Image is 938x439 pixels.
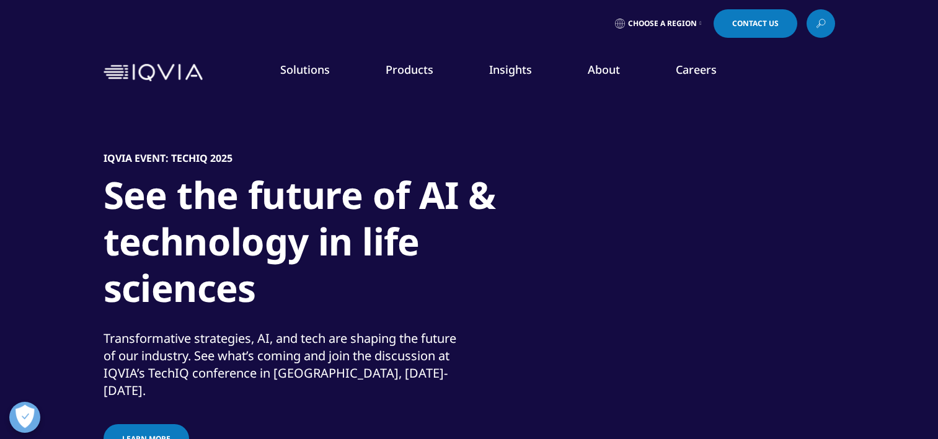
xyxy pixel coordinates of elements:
a: Contact Us [714,9,797,38]
button: Open Preferences [9,402,40,433]
div: Transformative strategies, AI, and tech are shaping the future of our industry. See what’s coming... [104,330,466,399]
nav: Primary [208,43,835,102]
span: Choose a Region [628,19,697,29]
a: Solutions [280,62,330,77]
a: About [588,62,620,77]
a: Insights [489,62,532,77]
span: Contact Us [732,20,779,27]
a: Careers [676,62,717,77]
h5: IQVIA Event: TechIQ 2025​ [104,152,232,164]
a: Products [386,62,433,77]
img: IQVIA Healthcare Information Technology and Pharma Clinical Research Company [104,64,203,82]
h1: See the future of AI & technology in life sciences​ [104,172,569,319]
